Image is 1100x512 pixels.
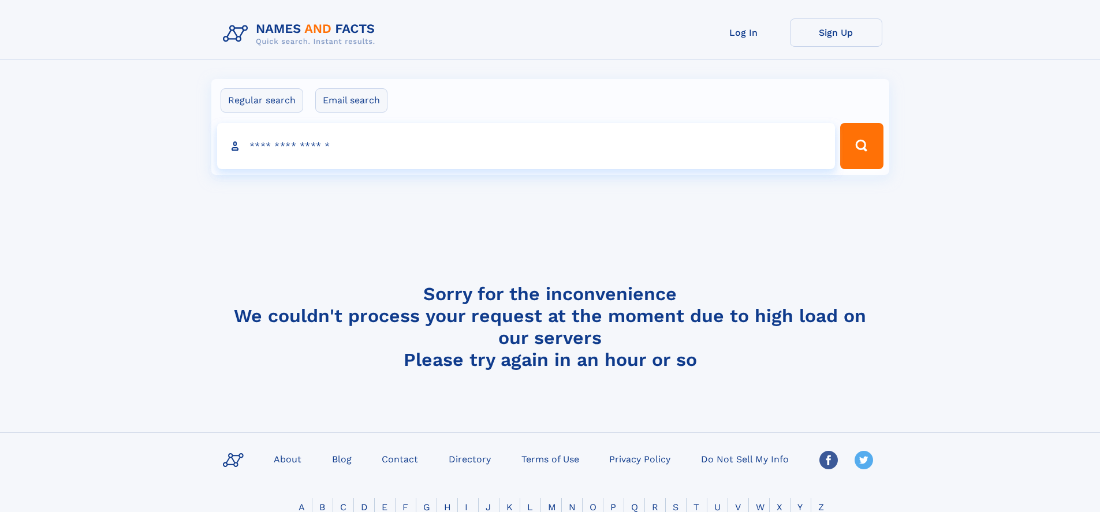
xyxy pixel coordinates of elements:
a: Blog [327,450,356,467]
h4: Sorry for the inconvenience We couldn't process your request at the moment due to high load on ou... [218,283,882,371]
a: About [269,450,306,467]
a: Terms of Use [517,450,584,467]
a: Do Not Sell My Info [696,450,793,467]
label: Regular search [221,88,303,113]
a: Sign Up [790,18,882,47]
a: Directory [444,450,495,467]
a: Privacy Policy [605,450,675,467]
input: search input [217,123,836,169]
label: Email search [315,88,387,113]
a: Log In [698,18,790,47]
img: Facebook [819,451,838,469]
img: Twitter [855,451,873,469]
a: Contact [377,450,423,467]
button: Search Button [840,123,883,169]
img: Logo Names and Facts [218,18,385,50]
